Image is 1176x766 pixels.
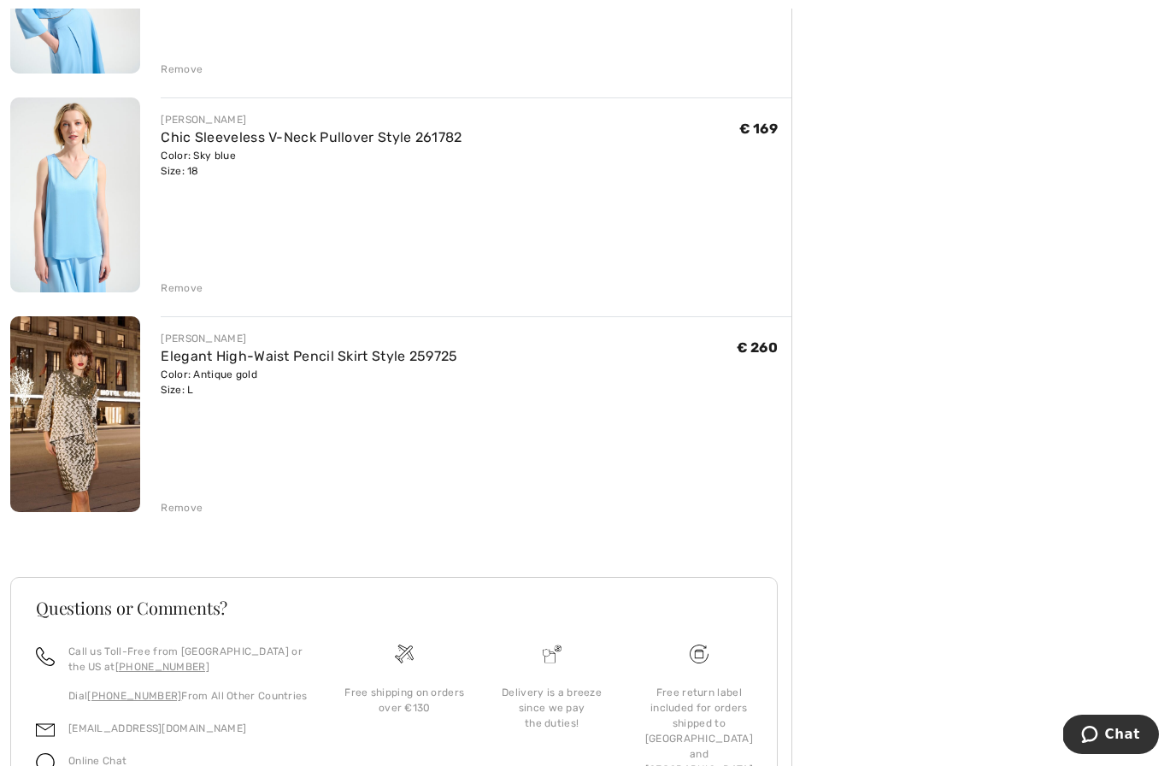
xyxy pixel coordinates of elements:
[10,97,140,292] img: Chic Sleeveless V-Neck Pullover Style 261782
[161,280,203,296] div: Remove
[161,148,462,179] div: Color: Sky blue Size: 18
[68,722,246,734] a: [EMAIL_ADDRESS][DOMAIN_NAME]
[737,339,779,356] span: € 260
[161,62,203,77] div: Remove
[543,645,562,663] img: Delivery is a breeze since we pay the duties!
[161,112,462,127] div: [PERSON_NAME]
[1063,715,1159,757] iframe: Opens a widget where you can chat to one of our agents
[344,685,464,716] div: Free shipping on orders over €130
[690,645,709,663] img: Free shipping on orders over &#8364;130
[161,129,462,145] a: Chic Sleeveless V-Neck Pullover Style 261782
[739,121,779,137] span: € 169
[115,661,209,673] a: [PHONE_NUMBER]
[10,316,140,511] img: Elegant High-Waist Pencil Skirt Style 259725
[36,647,55,666] img: call
[68,688,310,704] p: Dial From All Other Countries
[87,690,181,702] a: [PHONE_NUMBER]
[68,644,310,675] p: Call us Toll-Free from [GEOGRAPHIC_DATA] or the US at
[491,685,611,731] div: Delivery is a breeze since we pay the duties!
[161,500,203,516] div: Remove
[161,348,457,364] a: Elegant High-Waist Pencil Skirt Style 259725
[161,331,457,346] div: [PERSON_NAME]
[395,645,414,663] img: Free shipping on orders over &#8364;130
[36,721,55,739] img: email
[161,367,457,398] div: Color: Antique gold Size: L
[36,599,752,616] h3: Questions or Comments?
